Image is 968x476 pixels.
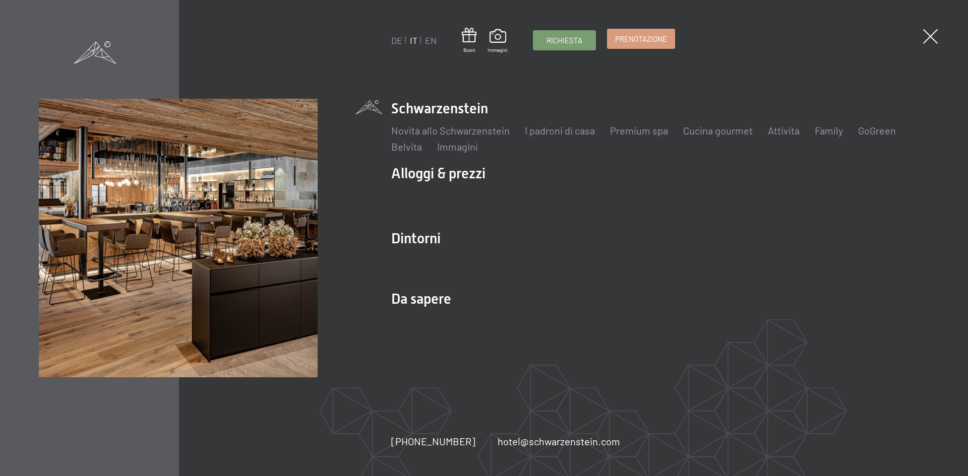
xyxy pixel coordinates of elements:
[768,124,800,137] a: Attività
[498,434,620,448] a: hotel@schwarzenstein.com
[462,28,476,53] a: Buoni
[391,141,422,153] a: Belvita
[610,124,668,137] a: Premium spa
[533,31,595,50] a: Richiesta
[858,124,896,137] a: GoGreen
[608,29,675,48] a: Prenotazione
[391,124,510,137] a: Novità allo Schwarzenstein
[410,35,417,46] a: IT
[391,434,475,448] a: [PHONE_NUMBER]
[391,435,475,447] span: [PHONE_NUMBER]
[425,35,437,46] a: EN
[547,35,582,46] span: Richiesta
[815,124,843,137] a: Family
[683,124,753,137] a: Cucina gourmet
[462,46,476,53] span: Buoni
[437,141,478,153] a: Immagini
[525,124,595,137] a: I padroni di casa
[488,29,508,53] a: Immagini
[615,34,667,44] span: Prenotazione
[488,46,508,53] span: Immagini
[391,35,402,46] a: DE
